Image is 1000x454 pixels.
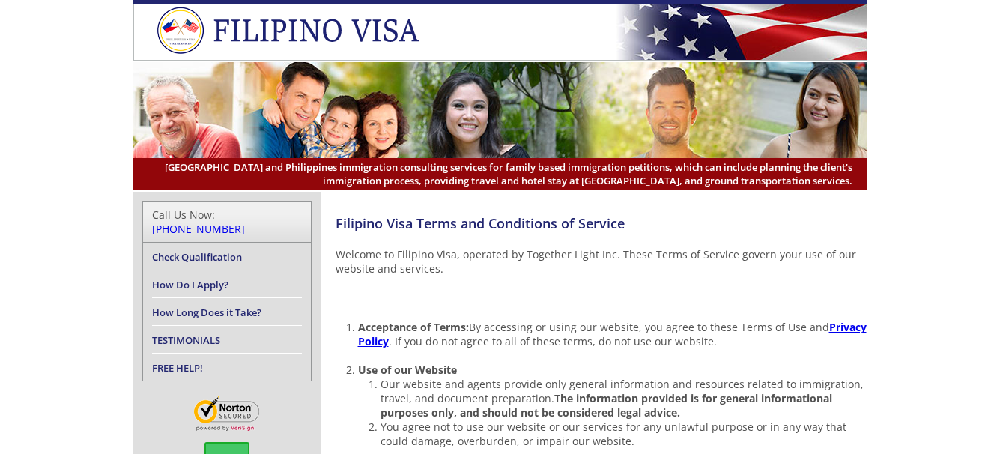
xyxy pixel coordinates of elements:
[358,320,867,348] a: Privacy Policy
[358,320,867,348] strong: Acceptance of Terms:
[152,333,220,347] a: TESTIMONIALS
[148,160,852,187] span: [GEOGRAPHIC_DATA] and Philippines immigration consulting services for family based immigration pe...
[381,377,867,420] li: Our website and agents provide only general information and resources related to immigration, tra...
[152,278,228,291] a: How Do I Apply?
[336,214,867,232] h4: Filipino Visa Terms and Conditions of Service
[152,250,242,264] a: Check Qualification
[358,363,457,377] strong: Use of our Website
[152,208,302,236] div: Call Us Now:
[336,247,867,276] p: Welcome to Filipino Visa, operated by Together Light Inc. These Terms of Service govern your use ...
[381,391,832,420] strong: The information provided is for general informational purposes only, and should not be considered...
[389,334,717,348] span: . If you do not agree to all of these terms, do not use our website.
[381,420,867,448] li: You agree not to use our website or our services for any unlawful purpose or in any way that coul...
[152,361,203,375] a: FREE HELP!
[152,306,261,319] a: How Long Does it Take?
[152,222,245,236] a: [PHONE_NUMBER]
[358,320,867,348] span: By accessing or using our website, you agree to these Terms of Use and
